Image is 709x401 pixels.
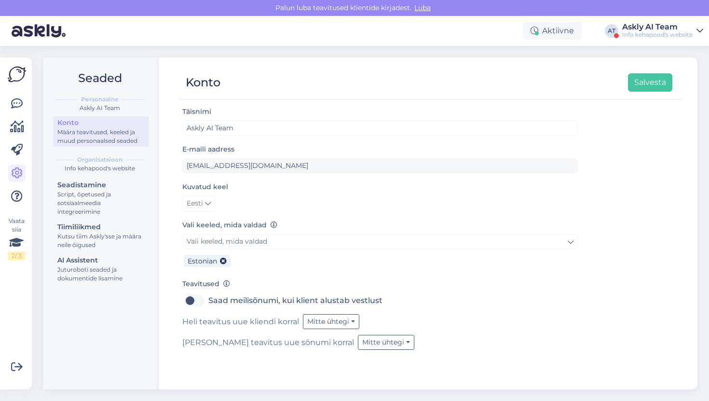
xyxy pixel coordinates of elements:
[57,265,144,283] div: Juturoboti seaded ja dokumentide lisamine
[187,237,267,246] span: Vali keeled, mida valdad
[182,279,230,289] label: Teavitused
[8,65,26,83] img: Askly Logo
[622,23,703,39] a: Askly AI TeamInfo kehapood's website
[57,222,144,232] div: Tiimiliikmed
[358,335,414,350] button: Mitte ühtegi
[51,164,149,173] div: Info kehapood's website
[81,95,119,104] b: Personaalne
[188,257,217,265] span: Estonian
[53,221,149,251] a: TiimiliikmedKutsu tiim Askly'sse ja määra neile õigused
[182,335,578,350] div: [PERSON_NAME] teavitus uue sõnumi korral
[8,217,25,260] div: Vaata siia
[303,314,359,329] button: Mitte ühtegi
[182,234,578,249] a: Vali keeled, mida valdad
[182,158,578,173] input: Sisesta e-maili aadress
[57,190,144,216] div: Script, õpetused ja sotsiaalmeedia integreerimine
[186,73,220,92] div: Konto
[57,232,144,249] div: Kutsu tiim Askly'sse ja määra neile õigused
[182,196,215,211] a: Eesti
[77,155,123,164] b: Organisatsioon
[182,144,234,154] label: E-maili aadress
[182,314,578,329] div: Heli teavitus uue kliendi korral
[622,23,693,31] div: Askly AI Team
[57,180,144,190] div: Seadistamine
[182,107,211,117] label: Täisnimi
[8,251,25,260] div: 2 / 3
[53,116,149,147] a: KontoMäära teavitused, keeled ja muud personaalsed seaded
[605,24,618,38] div: AT
[57,255,144,265] div: AI Assistent
[622,31,693,39] div: Info kehapood's website
[51,69,149,87] h2: Seaded
[51,104,149,112] div: Askly AI Team
[53,179,149,218] a: SeadistamineScript, õpetused ja sotsiaalmeedia integreerimine
[182,220,277,230] label: Vali keeled, mida valdad
[182,121,578,136] input: Sisesta nimi
[187,198,203,209] span: Eesti
[182,182,228,192] label: Kuvatud keel
[628,73,672,92] button: Salvesta
[57,118,144,128] div: Konto
[523,22,582,40] div: Aktiivne
[53,254,149,284] a: AI AssistentJuturoboti seaded ja dokumentide lisamine
[57,128,144,145] div: Määra teavitused, keeled ja muud personaalsed seaded
[208,293,382,308] label: Saad meilisõnumi, kui klient alustab vestlust
[411,3,434,12] span: Luba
